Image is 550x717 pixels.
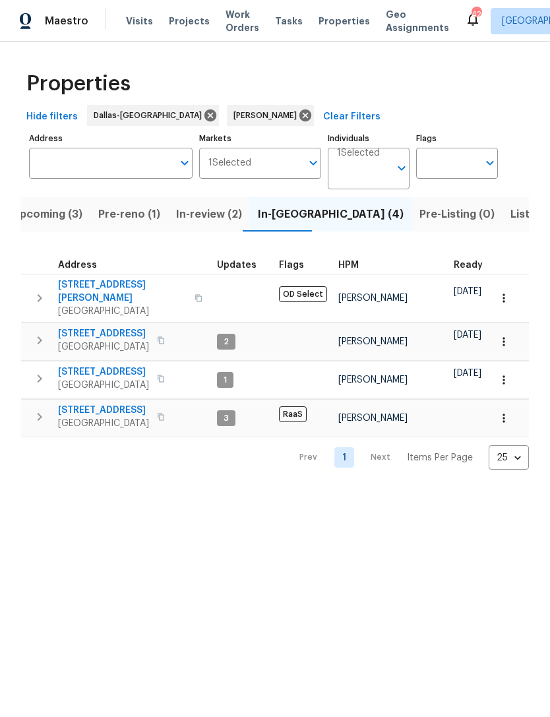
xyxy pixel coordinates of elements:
span: [GEOGRAPHIC_DATA] [58,417,149,430]
label: Markets [199,135,322,142]
button: Open [175,154,194,172]
span: OD Select [279,286,327,302]
span: In-review (2) [176,205,242,224]
span: Visits [126,15,153,28]
span: Properties [26,77,131,90]
span: 3 [218,413,234,424]
span: [STREET_ADDRESS] [58,365,149,379]
span: [GEOGRAPHIC_DATA] [58,340,149,354]
div: Dallas-[GEOGRAPHIC_DATA] [87,105,219,126]
span: Ready [454,261,483,270]
span: [PERSON_NAME] [338,414,408,423]
div: 42 [472,8,481,21]
div: [PERSON_NAME] [227,105,314,126]
span: [PERSON_NAME] [233,109,302,122]
span: [GEOGRAPHIC_DATA] [58,379,149,392]
span: 1 Selected [337,148,380,159]
span: Hide filters [26,109,78,125]
span: Updates [217,261,257,270]
span: Geo Assignments [386,8,449,34]
span: [PERSON_NAME] [338,375,408,385]
span: [DATE] [454,287,481,296]
span: 1 [218,375,232,386]
span: [STREET_ADDRESS] [58,327,149,340]
span: In-[GEOGRAPHIC_DATA] (4) [258,205,404,224]
span: 1 Selected [208,158,251,169]
button: Open [481,154,499,172]
button: Hide filters [21,105,83,129]
span: [DATE] [454,330,481,340]
button: Open [304,154,322,172]
span: [PERSON_NAME] [338,294,408,303]
span: Dallas-[GEOGRAPHIC_DATA] [94,109,207,122]
span: Pre-reno (1) [98,205,160,224]
div: Earliest renovation start date (first business day after COE or Checkout) [454,261,495,270]
label: Individuals [328,135,410,142]
span: HPM [338,261,359,270]
span: Work Orders [226,8,259,34]
span: [PERSON_NAME] [338,337,408,346]
span: Projects [169,15,210,28]
span: Address [58,261,97,270]
a: Goto page 1 [334,447,354,468]
span: [GEOGRAPHIC_DATA] [58,305,187,318]
span: [DATE] [454,369,481,378]
span: Upcoming (3) [12,205,82,224]
label: Address [29,135,193,142]
button: Open [392,159,411,177]
span: RaaS [279,406,307,422]
span: [STREET_ADDRESS] [58,404,149,417]
nav: Pagination Navigation [287,445,529,470]
span: Maestro [45,15,88,28]
span: Clear Filters [323,109,381,125]
p: Items Per Page [407,451,473,464]
span: [STREET_ADDRESS][PERSON_NAME] [58,278,187,305]
span: Tasks [275,16,303,26]
button: Clear Filters [318,105,386,129]
span: 2 [218,336,234,348]
div: 25 [489,441,529,475]
label: Flags [416,135,498,142]
span: Flags [279,261,304,270]
span: Pre-Listing (0) [419,205,495,224]
span: Properties [319,15,370,28]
